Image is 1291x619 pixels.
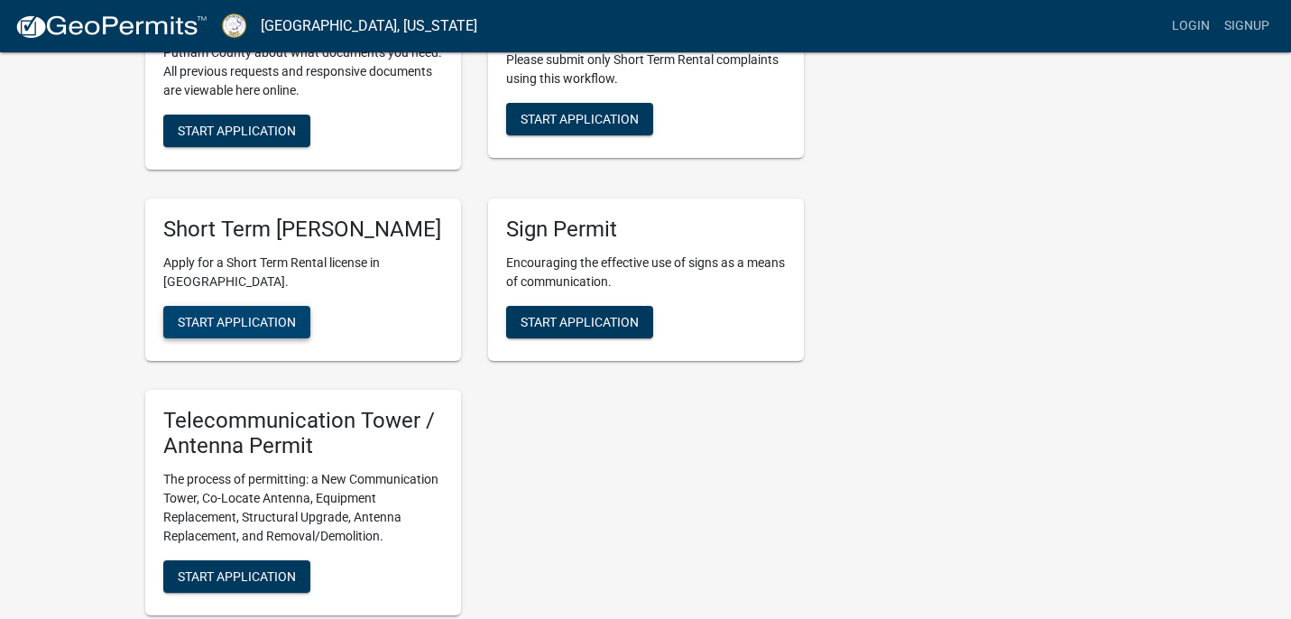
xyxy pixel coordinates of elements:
a: Signup [1217,9,1277,43]
p: Please submit only Short Term Rental complaints using this workflow. [506,51,786,88]
h5: Sign Permit [506,217,786,243]
p: Encouraging the effective use of signs as a means of communication. [506,254,786,291]
p: The process of permitting: a New Communication Tower, Co-Locate Antenna, Equipment Replacement, S... [163,470,443,546]
a: [GEOGRAPHIC_DATA], [US_STATE] [261,11,477,42]
span: Start Application [521,111,639,125]
p: Apply for a Short Term Rental license in [GEOGRAPHIC_DATA]. [163,254,443,291]
h5: Short Term [PERSON_NAME] [163,217,443,243]
span: Start Application [178,569,296,584]
button: Start Application [506,103,653,135]
p: This web portal will help you communicate with Putnam County about what documents you need. All p... [163,24,443,100]
button: Start Application [506,306,653,338]
span: Start Application [521,314,639,328]
button: Start Application [163,560,310,593]
a: Login [1165,9,1217,43]
button: Start Application [163,115,310,147]
span: Start Application [178,123,296,137]
button: Start Application [163,306,310,338]
img: Putnam County, Georgia [222,14,246,38]
span: Start Application [178,314,296,328]
h5: Telecommunication Tower / Antenna Permit [163,408,443,460]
